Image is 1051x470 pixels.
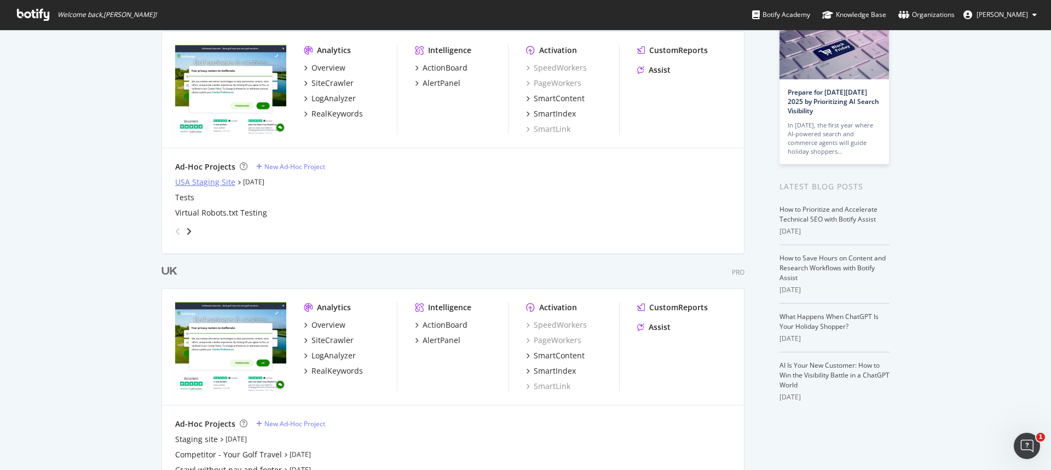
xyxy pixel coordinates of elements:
[779,392,890,402] div: [DATE]
[423,320,467,330] div: ActionBoard
[264,162,325,171] div: New Ad-Hoc Project
[637,322,671,333] a: Assist
[779,334,890,344] div: [DATE]
[304,335,354,346] a: SiteCrawler
[779,22,889,79] img: Prepare for Black Friday 2025 by Prioritizing AI Search Visibility
[175,177,235,188] a: USA Staging Site
[534,108,576,119] div: SmartIndex
[526,350,585,361] a: SmartContent
[534,350,585,361] div: SmartContent
[788,121,881,156] div: In [DATE], the first year where AI-powered search and commerce agents will guide holiday shoppers…
[226,434,247,444] a: [DATE]
[304,108,363,119] a: RealKeywords
[304,365,363,376] a: RealKeywords
[955,6,1046,24] button: [PERSON_NAME]
[788,88,879,115] a: Prepare for [DATE][DATE] 2025 by Prioritizing AI Search Visibility
[779,205,877,224] a: How to Prioritize and Accelerate Technical SEO with Botify Assist
[175,207,267,218] a: Virtual Robots.txt Testing
[415,320,467,330] a: ActionBoard
[290,450,311,459] a: [DATE]
[311,335,354,346] div: SiteCrawler
[304,93,356,104] a: LogAnalyzer
[311,350,356,361] div: LogAnalyzer
[732,268,744,277] div: Pro
[304,62,345,73] a: Overview
[311,365,363,376] div: RealKeywords
[161,264,182,280] a: UK
[311,62,345,73] div: Overview
[779,181,890,193] div: Latest Blog Posts
[304,320,345,330] a: Overview
[304,78,354,89] a: SiteCrawler
[977,10,1028,19] span: Tom Neale
[779,312,879,331] a: What Happens When ChatGPT Is Your Holiday Shopper?
[649,65,671,76] div: Assist
[526,108,576,119] a: SmartIndex
[779,361,890,390] a: AI Is Your New Customer: How to Win the Visibility Battle in a ChatGPT World
[649,322,671,333] div: Assist
[175,302,286,391] img: www.golfbreaks.com/en-gb/
[526,320,587,330] a: SpeedWorkers
[415,78,460,89] a: AlertPanel
[649,45,708,56] div: CustomReports
[175,434,218,445] a: Staging site
[534,365,576,376] div: SmartIndex
[311,93,356,104] div: LogAnalyzer
[161,264,177,280] div: UK
[175,45,286,134] img: www.golfbreaks.com/en-us/
[428,302,471,313] div: Intelligence
[637,302,708,313] a: CustomReports
[526,381,570,392] a: SmartLink
[526,124,570,135] a: SmartLink
[637,65,671,76] a: Assist
[779,227,890,236] div: [DATE]
[526,365,576,376] a: SmartIndex
[649,302,708,313] div: CustomReports
[317,45,351,56] div: Analytics
[317,302,351,313] div: Analytics
[256,162,325,171] a: New Ad-Hoc Project
[898,9,955,20] div: Organizations
[423,335,460,346] div: AlertPanel
[175,192,194,203] a: Tests
[1014,433,1040,459] iframe: Intercom live chat
[175,161,235,172] div: Ad-Hoc Projects
[428,45,471,56] div: Intelligence
[534,93,585,104] div: SmartContent
[415,62,467,73] a: ActionBoard
[539,302,577,313] div: Activation
[304,350,356,361] a: LogAnalyzer
[311,320,345,330] div: Overview
[57,10,157,19] span: Welcome back, [PERSON_NAME] !
[779,253,886,282] a: How to Save Hours on Content and Research Workflows with Botify Assist
[526,93,585,104] a: SmartContent
[243,177,264,187] a: [DATE]
[264,419,325,428] div: New Ad-Hoc Project
[637,45,708,56] a: CustomReports
[752,9,810,20] div: Botify Academy
[539,45,577,56] div: Activation
[311,108,363,119] div: RealKeywords
[526,62,587,73] a: SpeedWorkers
[822,9,886,20] div: Knowledge Base
[175,449,282,460] a: Competitor - Your Golf Travel
[171,223,185,240] div: angle-left
[415,335,460,346] a: AlertPanel
[526,335,581,346] a: PageWorkers
[526,78,581,89] a: PageWorkers
[423,62,467,73] div: ActionBoard
[779,285,890,295] div: [DATE]
[1036,433,1045,442] span: 1
[185,226,193,237] div: angle-right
